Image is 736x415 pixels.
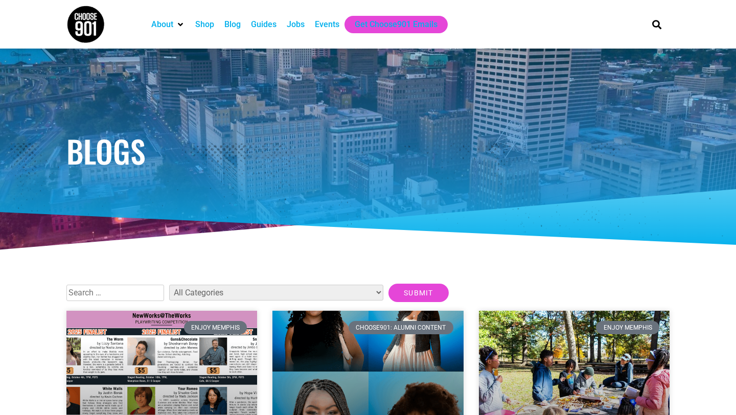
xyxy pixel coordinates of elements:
input: Search … [66,285,164,301]
div: Enjoy Memphis [184,321,247,334]
div: About [146,16,190,33]
a: Shop [195,18,214,31]
div: Search [649,16,665,33]
a: About [151,18,173,31]
a: Events [315,18,339,31]
div: Enjoy Memphis [596,321,659,334]
a: Guides [251,18,277,31]
a: Get Choose901 Emails [355,18,438,31]
div: Choose901: Alumni Content [349,321,453,334]
nav: Main nav [146,16,635,33]
a: Blog [224,18,241,31]
input: Submit [388,284,449,302]
h1: Blogs [66,135,670,166]
a: Jobs [287,18,305,31]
